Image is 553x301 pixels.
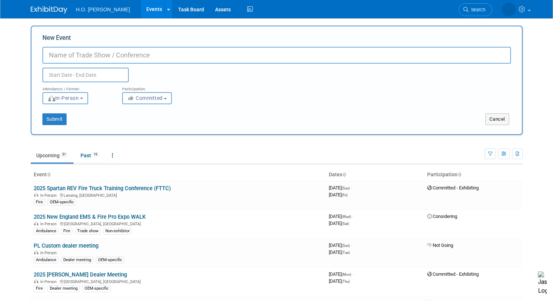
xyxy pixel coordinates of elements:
span: 31 [60,152,68,157]
img: In-Person Event [34,193,38,197]
div: Attendance / Format: [42,82,112,92]
span: H.O. [PERSON_NAME] [76,7,130,12]
div: Fire [34,285,45,292]
span: [DATE] [329,221,349,226]
img: Paige Bostrom [502,3,516,16]
a: PL Custom dealer meeting [34,242,98,249]
button: In-Person [42,92,88,104]
span: [DATE] [329,271,353,277]
th: Dates [326,169,424,181]
span: - [351,242,352,248]
span: (Tue) [342,251,350,255]
a: Sort by Start Date [342,172,346,177]
div: OEM-specific [48,199,76,206]
span: 19 [91,152,99,157]
span: (Sun) [342,186,350,190]
div: [GEOGRAPHIC_DATA], [GEOGRAPHIC_DATA] [34,278,323,284]
span: (Sat) [342,222,349,226]
button: Cancel [485,113,509,125]
span: In-Person [40,279,59,284]
span: Committed - Exhibiting [427,271,479,277]
span: Committed - Exhibiting [427,185,479,191]
a: Past19 [75,148,105,162]
span: In-Person [48,95,79,101]
img: In-Person Event [34,279,38,283]
span: In-Person [40,251,59,255]
div: Ambulance [34,257,59,263]
div: OEM-specific [82,285,111,292]
span: (Wed) [342,215,351,219]
div: Fire [34,199,45,206]
div: Dealer meeting [48,285,80,292]
span: Search [469,7,485,12]
span: [DATE] [329,185,352,191]
span: (Mon) [342,272,351,276]
div: Non-exhibitor [103,228,132,234]
img: In-Person Event [34,222,38,225]
a: Search [459,3,492,16]
span: Considering [427,214,457,219]
a: 2025 Spartan REV Fire Truck Training Conference (FTTC) [34,185,171,192]
span: (Thu) [342,279,350,283]
span: - [351,185,352,191]
a: 2025 New England EMS & Fire Pro Expo WALK [34,214,146,220]
div: OEM-specific [96,257,124,263]
label: New Event [42,34,71,45]
th: Participation [424,169,523,181]
span: [DATE] [329,242,352,248]
div: Fire [61,228,72,234]
span: (Fri) [342,193,347,197]
a: Sort by Event Name [47,172,50,177]
span: [DATE] [329,278,350,284]
a: Sort by Participation Type [458,172,461,177]
div: Ambulance [34,228,59,234]
span: [DATE] [329,214,353,219]
a: Upcoming31 [31,148,74,162]
span: In-Person [40,193,59,198]
div: Trade show [75,228,101,234]
div: Lansing, [GEOGRAPHIC_DATA] [34,192,323,198]
input: Start Date - End Date [42,68,129,82]
button: Committed [122,92,172,104]
th: Event [31,169,326,181]
span: - [352,271,353,277]
span: In-Person [40,222,59,226]
img: ExhibitDay [31,6,67,14]
span: Committed [127,95,163,101]
a: 2025 [PERSON_NAME] Dealer Meeting [34,271,127,278]
input: Name of Trade Show / Conference [42,47,511,64]
div: Participation: [122,82,191,92]
button: Submit [42,113,67,125]
div: [GEOGRAPHIC_DATA], [GEOGRAPHIC_DATA] [34,221,323,226]
span: [DATE] [329,249,350,255]
span: [DATE] [329,192,347,197]
img: In-Person Event [34,251,38,254]
div: Dealer meeting [61,257,93,263]
span: Not Going [427,242,453,248]
span: (Sun) [342,244,350,248]
span: - [352,214,353,219]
